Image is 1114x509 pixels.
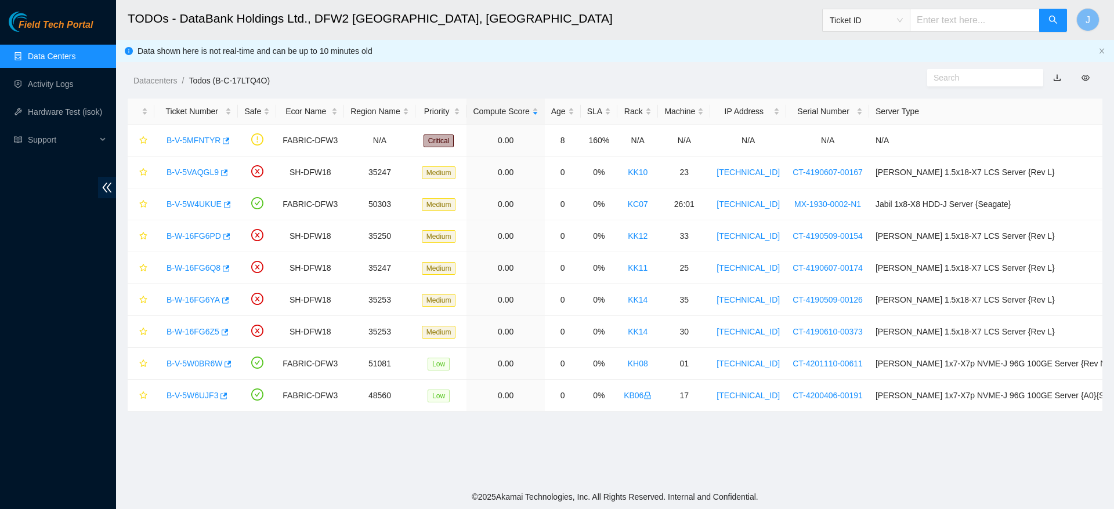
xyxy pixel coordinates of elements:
img: Akamai Technologies [9,12,59,32]
a: [TECHNICAL_ID] [717,295,780,304]
td: FABRIC-DFW3 [276,125,344,157]
a: B-V-5W0BR6W [167,359,222,368]
td: 0.00 [466,316,544,348]
span: close-circle [251,165,263,177]
a: CT-4190607-00174 [793,263,863,272]
span: Medium [422,198,456,211]
a: CT-4201110-00611 [793,359,863,368]
span: star [139,359,147,369]
a: CT-4190607-00167 [793,168,863,177]
td: 0% [581,157,617,188]
span: star [139,232,147,241]
td: 0% [581,284,617,316]
button: star [134,163,148,181]
td: 35 [658,284,710,316]
span: Low [428,358,450,370]
a: [TECHNICAL_ID] [717,327,780,336]
a: KK11 [628,263,648,272]
span: Support [28,128,96,151]
a: Hardware Test (isok) [28,107,102,117]
td: N/A [617,125,658,157]
td: 0 [545,188,581,220]
span: star [139,264,147,273]
a: B-W-16FG6PD [167,231,221,241]
td: 0 [545,316,581,348]
td: 0.00 [466,157,544,188]
td: 01 [658,348,710,380]
td: 0.00 [466,125,544,157]
a: KC07 [628,199,648,209]
td: 0 [545,284,581,316]
span: exclamation-circle [251,133,263,146]
td: SH-DFW18 [276,316,344,348]
button: star [134,290,148,309]
span: J [1086,13,1090,27]
td: 35250 [344,220,415,252]
td: 0% [581,380,617,412]
a: CT-4190509-00154 [793,231,863,241]
span: star [139,391,147,401]
button: star [134,322,148,341]
a: CT-4200406-00191 [793,391,863,400]
td: 35247 [344,252,415,284]
span: star [139,200,147,209]
span: Medium [422,166,456,179]
td: 0% [581,316,617,348]
td: N/A [786,125,869,157]
button: star [134,131,148,150]
td: SH-DFW18 [276,252,344,284]
span: Medium [422,326,456,339]
a: KK14 [628,327,648,336]
button: close [1098,48,1105,55]
span: star [139,296,147,305]
td: 0.00 [466,284,544,316]
span: check-circle [251,388,263,401]
span: Critical [424,134,454,147]
input: Enter text here... [910,9,1040,32]
a: KK14 [628,295,648,304]
span: read [14,136,22,144]
span: star [139,328,147,337]
button: star [134,386,148,405]
td: 0 [545,348,581,380]
span: close-circle [251,325,263,337]
span: lock [643,391,652,399]
td: 0% [581,252,617,284]
td: 160% [581,125,617,157]
a: Activity Logs [28,79,74,89]
a: KH08 [628,359,648,368]
span: double-left [98,177,116,198]
span: search [1048,15,1058,26]
td: 0% [581,348,617,380]
td: FABRIC-DFW3 [276,380,344,412]
td: 25 [658,252,710,284]
a: Datacenters [133,76,177,85]
span: Field Tech Portal [19,20,93,31]
td: 0% [581,188,617,220]
a: Akamai TechnologiesField Tech Portal [9,21,93,36]
span: Medium [422,262,456,275]
span: Ticket ID [830,12,903,29]
a: B-W-16FG6Q8 [167,263,220,272]
span: check-circle [251,357,263,369]
td: 50303 [344,188,415,220]
span: check-circle [251,197,263,209]
button: J [1076,8,1099,31]
span: star [139,168,147,177]
span: close-circle [251,293,263,305]
td: 0.00 [466,220,544,252]
td: 26:01 [658,188,710,220]
td: 8 [545,125,581,157]
td: 0 [545,252,581,284]
button: star [134,195,148,213]
td: 0.00 [466,380,544,412]
td: 51081 [344,348,415,380]
span: star [139,136,147,146]
td: N/A [344,125,415,157]
td: 0.00 [466,348,544,380]
a: Data Centers [28,52,75,61]
span: Medium [422,294,456,307]
a: B-W-16FG6Z5 [167,327,219,336]
span: eye [1082,74,1090,82]
td: 35253 [344,316,415,348]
